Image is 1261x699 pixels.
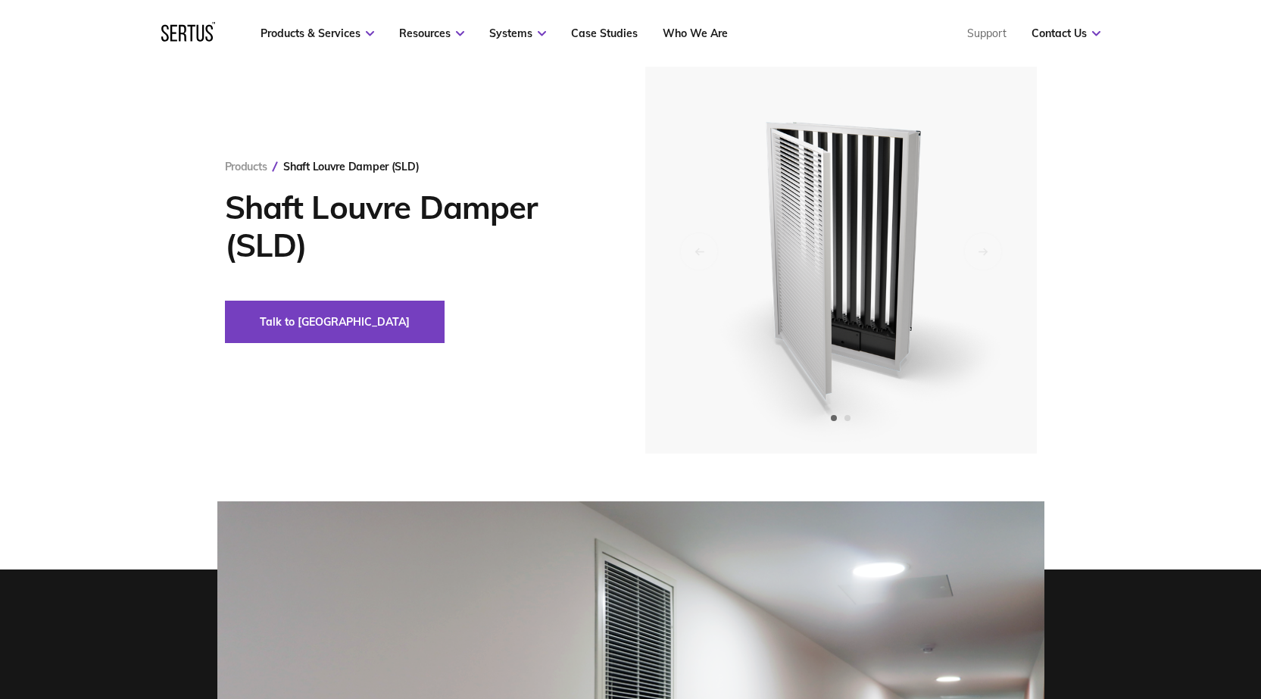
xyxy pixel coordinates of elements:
[571,27,638,40] a: Case Studies
[261,27,374,40] a: Products & Services
[399,27,464,40] a: Resources
[681,233,717,270] div: Previous slide
[225,160,267,173] a: Products
[663,27,728,40] a: Who We Are
[922,90,1261,699] iframe: Chat Widget
[489,27,546,40] a: Systems
[225,301,445,343] button: Talk to [GEOGRAPHIC_DATA]
[844,415,851,421] span: Go to slide 2
[225,189,600,264] h1: Shaft Louvre Damper (SLD)
[1032,27,1100,40] a: Contact Us
[967,27,1007,40] a: Support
